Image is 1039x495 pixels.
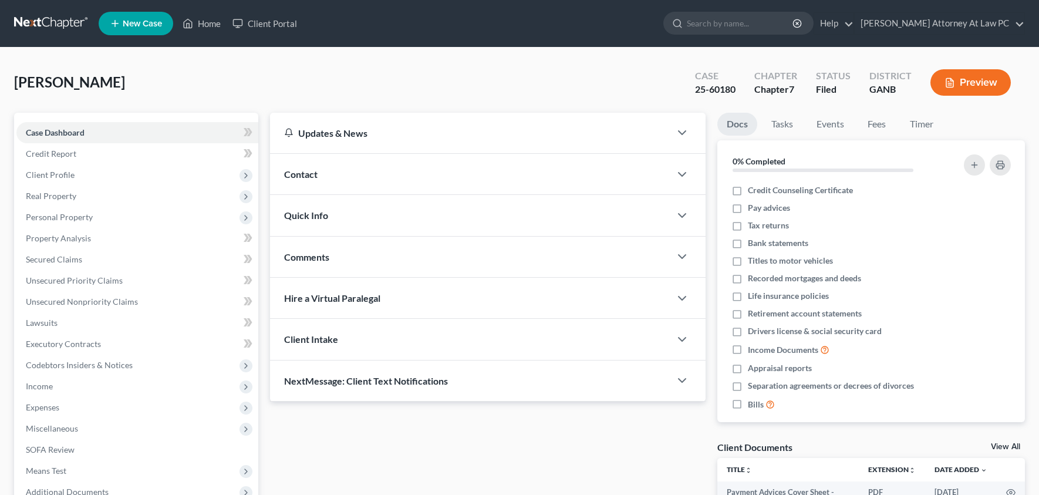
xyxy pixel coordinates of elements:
[26,402,59,412] span: Expenses
[789,83,794,95] span: 7
[26,445,75,454] span: SOFA Review
[717,441,792,453] div: Client Documents
[26,127,85,137] span: Case Dashboard
[16,228,258,249] a: Property Analysis
[991,443,1020,451] a: View All
[748,202,790,214] span: Pay advices
[748,184,853,196] span: Credit Counseling Certificate
[748,237,808,249] span: Bank statements
[284,251,329,262] span: Comments
[14,73,125,90] span: [PERSON_NAME]
[26,318,58,328] span: Lawsuits
[16,122,258,143] a: Case Dashboard
[748,272,861,284] span: Recorded mortgages and deeds
[284,169,318,180] span: Contact
[748,308,862,319] span: Retirement account statements
[26,233,91,243] span: Property Analysis
[807,113,854,136] a: Events
[26,360,133,370] span: Codebtors Insiders & Notices
[284,292,380,304] span: Hire a Virtual Paralegal
[868,465,916,474] a: Extensionunfold_more
[754,83,797,96] div: Chapter
[814,13,854,34] a: Help
[869,83,912,96] div: GANB
[745,467,752,474] i: unfold_more
[16,334,258,355] a: Executory Contracts
[748,344,818,356] span: Income Documents
[858,113,896,136] a: Fees
[816,69,851,83] div: Status
[26,191,76,201] span: Real Property
[748,255,833,267] span: Titles to motor vehicles
[748,399,764,410] span: Bills
[748,362,812,374] span: Appraisal reports
[177,13,227,34] a: Home
[695,69,736,83] div: Case
[754,69,797,83] div: Chapter
[26,254,82,264] span: Secured Claims
[16,312,258,334] a: Lawsuits
[900,113,943,136] a: Timer
[16,143,258,164] a: Credit Report
[16,249,258,270] a: Secured Claims
[284,334,338,345] span: Client Intake
[16,439,258,460] a: SOFA Review
[26,297,138,307] span: Unsecured Nonpriority Claims
[284,127,656,139] div: Updates & News
[733,156,785,166] strong: 0% Completed
[935,465,987,474] a: Date Added expand_more
[748,325,882,337] span: Drivers license & social security card
[26,466,66,476] span: Means Test
[284,375,448,386] span: NextMessage: Client Text Notifications
[26,275,123,285] span: Unsecured Priority Claims
[695,83,736,96] div: 25-60180
[748,220,789,231] span: Tax returns
[26,381,53,391] span: Income
[227,13,303,34] a: Client Portal
[687,12,794,34] input: Search by name...
[748,290,829,302] span: Life insurance policies
[26,339,101,349] span: Executory Contracts
[855,13,1024,34] a: [PERSON_NAME] Attorney At Law PC
[26,170,75,180] span: Client Profile
[727,465,752,474] a: Titleunfold_more
[748,380,914,392] span: Separation agreements or decrees of divorces
[16,270,258,291] a: Unsecured Priority Claims
[762,113,802,136] a: Tasks
[909,467,916,474] i: unfold_more
[717,113,757,136] a: Docs
[869,69,912,83] div: District
[26,423,78,433] span: Miscellaneous
[980,467,987,474] i: expand_more
[16,291,258,312] a: Unsecured Nonpriority Claims
[930,69,1011,96] button: Preview
[26,149,76,159] span: Credit Report
[26,212,93,222] span: Personal Property
[123,19,162,28] span: New Case
[284,210,328,221] span: Quick Info
[816,83,851,96] div: Filed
